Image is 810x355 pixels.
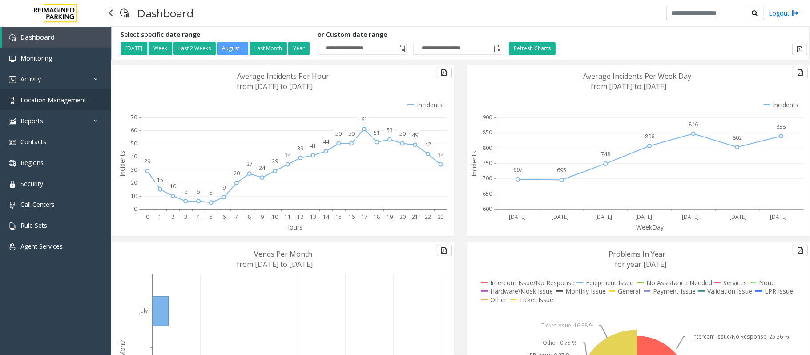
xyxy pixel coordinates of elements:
text: 39 [297,145,303,152]
text: Intercom Issue/No Response: 25.36 % [692,333,789,340]
text: 51 [374,129,380,137]
text: 12 [297,213,303,221]
text: 10 [131,192,137,200]
text: 30 [131,166,137,173]
text: Ticket Issue: 16.88 % [541,322,593,329]
button: Last 2 Weeks [173,42,216,55]
span: Contacts [20,137,46,146]
button: Export to pdf [437,245,452,256]
text: 22 [425,213,431,221]
text: 600 [483,206,492,213]
text: 2 [171,213,174,221]
span: Call Centers [20,200,55,209]
text: 13 [310,213,316,221]
span: Rule Sets [20,221,47,230]
text: 11 [285,213,291,221]
text: 6 [184,188,187,195]
img: pageIcon [120,2,129,24]
text: 60 [131,127,137,134]
text: 10 [170,183,176,190]
text: 49 [412,131,418,139]
text: 1 [159,213,162,221]
text: 14 [323,213,330,221]
text: 50 [348,130,355,138]
text: Hours [286,223,303,231]
span: Agent Services [20,242,63,250]
text: 0 [134,206,137,213]
button: August [217,42,248,55]
text: 70 [131,113,137,121]
text: 40 [131,153,137,161]
text: 53 [387,126,393,134]
button: [DATE] [121,42,147,55]
text: 29 [144,157,150,165]
text: 6 [197,188,200,195]
img: 'icon' [9,202,16,209]
text: 748 [601,150,610,158]
text: 50 [335,130,342,138]
text: WeekDay [636,223,664,231]
span: Toggle popup [396,42,406,55]
text: 15 [157,176,163,184]
button: Week [149,42,172,55]
text: 6 [222,213,226,221]
text: [DATE] [770,213,787,221]
img: logout [792,8,799,18]
text: [DATE] [635,213,652,221]
img: 'icon' [9,222,16,230]
text: 24 [259,164,266,172]
text: 19 [387,213,393,221]
span: Monitoring [20,54,52,62]
img: 'icon' [9,34,16,41]
img: 'icon' [9,160,16,167]
text: 700 [483,175,492,182]
text: 34 [285,151,291,159]
text: 5 [210,213,213,221]
text: [DATE] [729,213,746,221]
text: Incidents [470,151,478,177]
a: Logout [769,8,799,18]
button: Last Month [250,42,287,55]
img: 'icon' [9,76,16,83]
button: Export to pdf [793,245,808,256]
text: 41 [310,142,316,149]
text: 3 [184,213,187,221]
text: Vends Per Month [254,249,312,259]
text: 18 [374,213,380,221]
text: 900 [483,113,492,121]
span: Location Management [20,96,86,104]
span: Security [20,179,43,188]
text: 0 [146,213,149,221]
a: Dashboard [2,27,111,48]
text: 21 [412,213,418,221]
button: Export to pdf [793,67,808,78]
text: 5 [210,189,213,197]
text: 50 [131,140,137,147]
text: Problems In Year [609,249,666,259]
button: Year [288,42,310,55]
text: 16 [348,213,355,221]
text: [DATE] [595,213,612,221]
text: Incidents [118,151,126,177]
text: 20 [399,213,406,221]
img: 'icon' [9,118,16,125]
h5: Select specific date range [121,31,311,39]
text: from [DATE] to [DATE] [591,81,667,91]
text: 650 [483,190,492,198]
text: 42 [425,141,431,148]
text: 27 [246,160,253,168]
text: from [DATE] to [DATE] [237,259,313,269]
text: 695 [557,167,566,174]
text: Average Incidents Per Hour [238,71,330,81]
text: 20 [131,179,137,187]
span: Reports [20,117,43,125]
text: Other: 0.75 % [542,339,576,347]
text: 15 [335,213,342,221]
span: Dashboard [20,33,55,41]
text: 50 [399,130,406,138]
text: from [DATE] to [DATE] [237,81,313,91]
span: Regions [20,158,44,167]
text: 697 [513,166,522,173]
text: 61 [361,116,367,123]
text: 750 [483,159,492,167]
